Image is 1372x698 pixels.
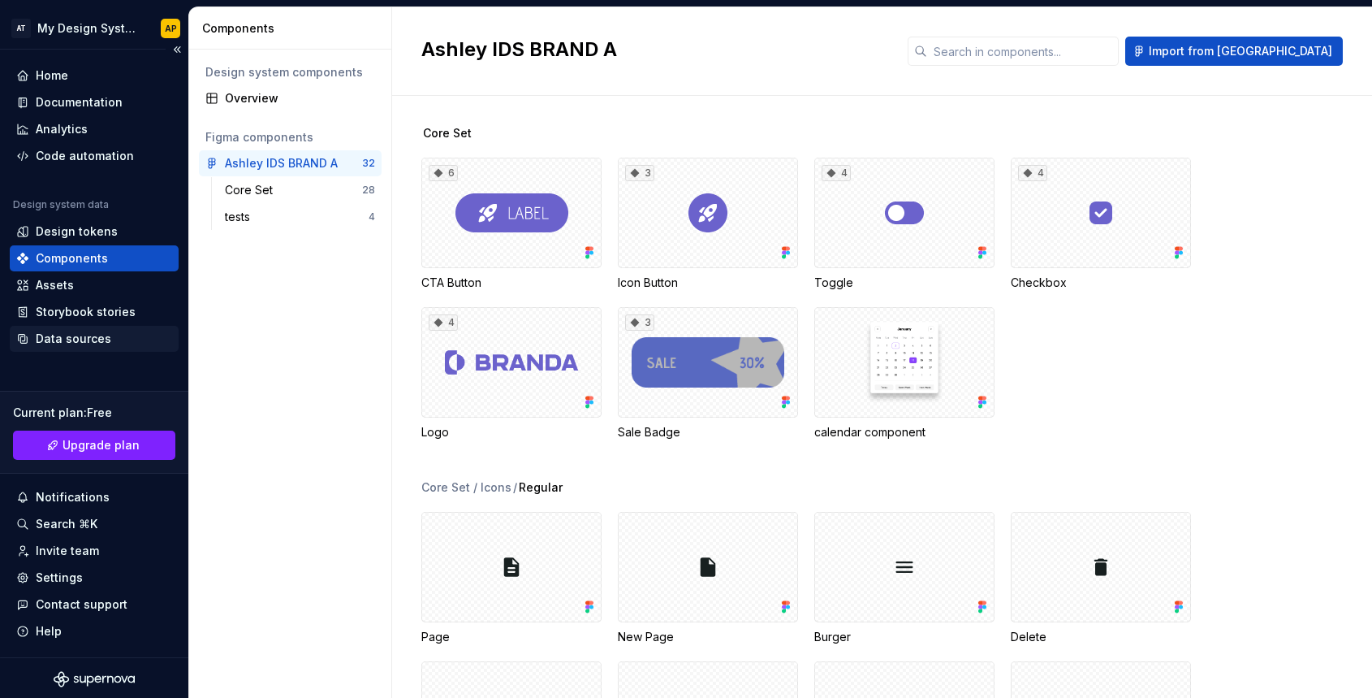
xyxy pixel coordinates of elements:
div: Delete [1011,512,1191,645]
div: Current plan : Free [13,405,175,421]
div: Delete [1011,629,1191,645]
button: Upgrade plan [13,431,175,460]
button: Contact support [10,592,179,618]
div: 4 [429,314,458,331]
div: Core Set [225,182,279,198]
div: 4Toggle [814,158,994,291]
span: Import from [GEOGRAPHIC_DATA] [1149,43,1332,59]
div: Code automation [36,148,134,164]
div: CTA Button [421,275,602,291]
a: Documentation [10,89,179,115]
div: My Design System [37,20,141,37]
div: 4Checkbox [1011,158,1191,291]
div: Page [421,629,602,645]
a: Storybook stories [10,299,179,325]
div: Logo [421,424,602,440]
span: Regular [519,479,563,496]
a: Invite team [10,538,179,564]
div: Search ⌘K [36,516,97,532]
h2: Ashley IDS BRAND A [421,37,888,63]
svg: Supernova Logo [54,671,135,687]
div: Analytics [36,121,88,137]
div: Assets [36,277,74,293]
div: Design system data [13,198,109,211]
button: Collapse sidebar [166,38,188,61]
div: Burger [814,629,994,645]
div: Figma components [205,129,375,145]
button: Import from [GEOGRAPHIC_DATA] [1125,37,1343,66]
div: 4 [1018,165,1047,181]
div: Storybook stories [36,304,136,320]
div: New Page [618,629,798,645]
a: Design tokens [10,219,179,245]
div: Design system components [205,64,375,80]
div: Documentation [36,94,123,111]
div: calendar component [814,307,994,440]
div: Data sources [36,331,111,347]
span: Upgrade plan [63,437,140,453]
div: Invite team [36,543,99,559]
a: Data sources [10,326,179,352]
div: 6CTA Button [421,158,602,291]
div: 28 [362,184,375,197]
button: Help [10,618,179,644]
div: AP [165,22,177,35]
div: Toggle [814,275,994,291]
div: New Page [618,512,798,645]
a: Assets [10,272,179,298]
a: Code automation [10,143,179,169]
span: Core Set [423,125,472,141]
div: 3Icon Button [618,158,798,291]
a: Core Set28 [218,177,382,203]
div: 4Logo [421,307,602,440]
div: Icon Button [618,275,798,291]
a: Settings [10,565,179,591]
div: Contact support [36,596,127,613]
div: Components [36,250,108,267]
button: Notifications [10,484,179,510]
span: / [513,479,517,496]
div: Home [36,67,68,84]
div: Ashley IDS BRAND A [225,155,338,171]
div: Core Set / Icons [421,479,511,496]
div: 4 [822,165,851,181]
div: 6 [429,165,458,181]
div: 3 [625,314,654,331]
a: Overview [199,85,382,111]
div: 32 [362,157,375,170]
button: ATMy Design SystemAP [3,11,185,46]
button: Search ⌘K [10,511,179,537]
a: Home [10,63,179,89]
div: 3 [625,165,654,181]
div: Help [36,623,62,639]
div: Checkbox [1011,275,1191,291]
div: Burger [814,512,994,645]
div: Components [202,20,385,37]
div: tests [225,209,257,225]
div: calendar component [814,424,994,440]
a: Components [10,245,179,271]
div: 3Sale Badge [618,307,798,440]
div: Design tokens [36,223,118,240]
div: Sale Badge [618,424,798,440]
a: Ashley IDS BRAND A32 [199,150,382,176]
div: Overview [225,90,375,106]
a: Analytics [10,116,179,142]
div: Notifications [36,489,110,505]
div: 4 [369,210,375,223]
div: AT [11,19,31,38]
div: Settings [36,570,83,586]
div: Page [421,512,602,645]
a: tests4 [218,204,382,230]
input: Search in components... [927,37,1119,66]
